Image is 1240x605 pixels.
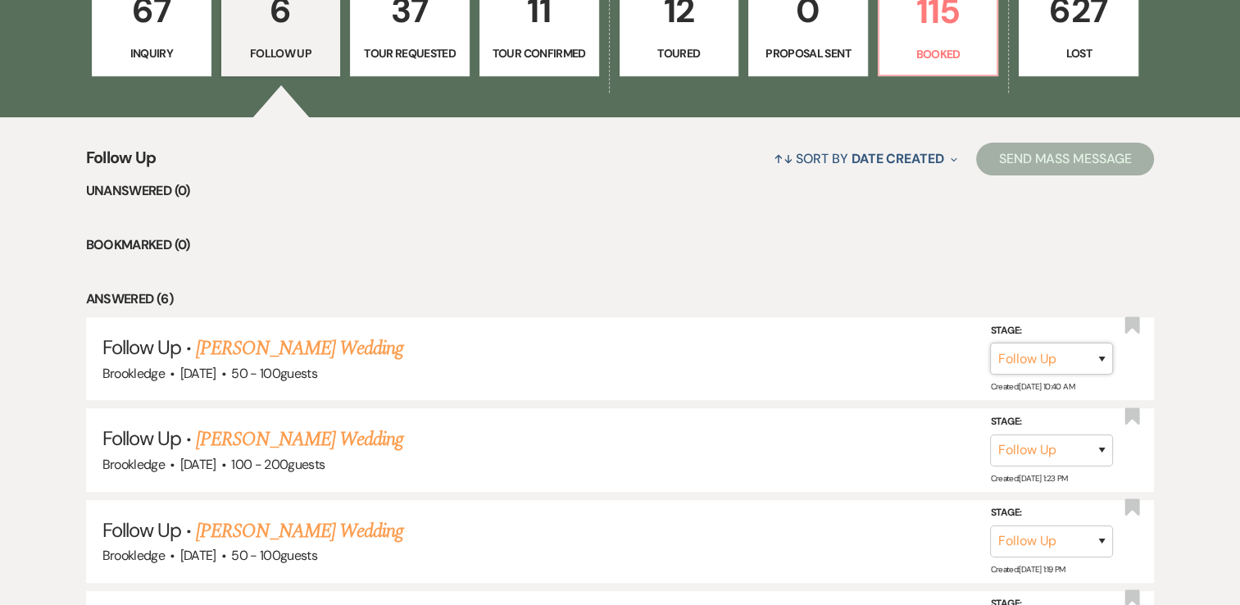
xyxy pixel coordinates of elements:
[102,456,166,473] span: Brookledge
[990,413,1113,431] label: Stage:
[180,365,216,382] span: [DATE]
[102,365,166,382] span: Brookledge
[990,504,1113,522] label: Stage:
[767,137,964,180] button: Sort By Date Created
[990,564,1065,575] span: Created: [DATE] 1:19 PM
[196,425,403,454] a: [PERSON_NAME] Wedding
[759,44,857,62] p: Proposal Sent
[774,150,793,167] span: ↑↓
[976,143,1155,175] button: Send Mass Message
[196,334,403,363] a: [PERSON_NAME] Wedding
[102,425,181,451] span: Follow Up
[490,44,588,62] p: Tour Confirmed
[990,322,1113,340] label: Stage:
[630,44,729,62] p: Toured
[990,381,1074,392] span: Created: [DATE] 10:40 AM
[196,516,403,546] a: [PERSON_NAME] Wedding
[231,365,317,382] span: 50 - 100 guests
[361,44,459,62] p: Tour Requested
[102,44,201,62] p: Inquiry
[86,145,157,180] span: Follow Up
[86,234,1155,256] li: Bookmarked (0)
[852,150,944,167] span: Date Created
[102,547,166,564] span: Brookledge
[86,180,1155,202] li: Unanswered (0)
[1029,44,1128,62] p: Lost
[102,517,181,543] span: Follow Up
[180,456,216,473] span: [DATE]
[86,289,1155,310] li: Answered (6)
[102,334,181,360] span: Follow Up
[889,45,988,63] p: Booked
[232,44,330,62] p: Follow Up
[990,473,1067,484] span: Created: [DATE] 1:23 PM
[231,456,325,473] span: 100 - 200 guests
[180,547,216,564] span: [DATE]
[231,547,317,564] span: 50 - 100 guests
